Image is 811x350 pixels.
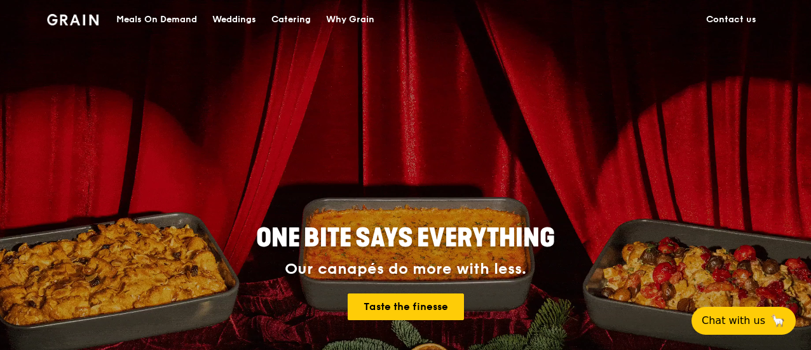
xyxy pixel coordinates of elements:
a: Catering [264,1,318,39]
div: Our canapés do more with less. [177,260,634,278]
a: Contact us [699,1,764,39]
a: Taste the finesse [348,293,464,320]
a: Weddings [205,1,264,39]
span: ONE BITE SAYS EVERYTHING [256,223,555,253]
div: Why Grain [326,1,374,39]
button: Chat with us🦙 [692,307,796,335]
span: 🦙 [770,313,786,328]
div: Catering [271,1,311,39]
div: Meals On Demand [116,1,197,39]
div: Weddings [212,1,256,39]
img: Grain [47,14,99,25]
a: Why Grain [318,1,382,39]
span: Chat with us [702,313,765,328]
